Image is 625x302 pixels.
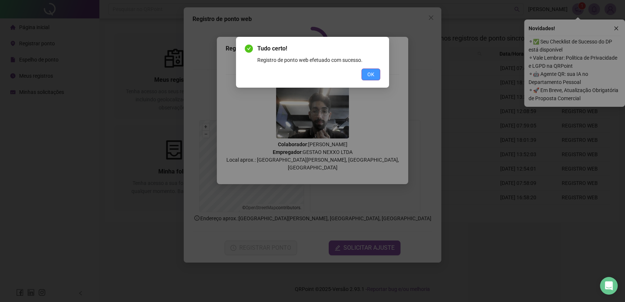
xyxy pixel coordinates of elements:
span: Tudo certo! [257,44,380,53]
span: OK [367,70,374,78]
div: Registro de ponto web efetuado com sucesso. [257,56,380,64]
span: check-circle [245,45,253,53]
div: Open Intercom Messenger [600,277,618,295]
button: OK [361,69,380,80]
